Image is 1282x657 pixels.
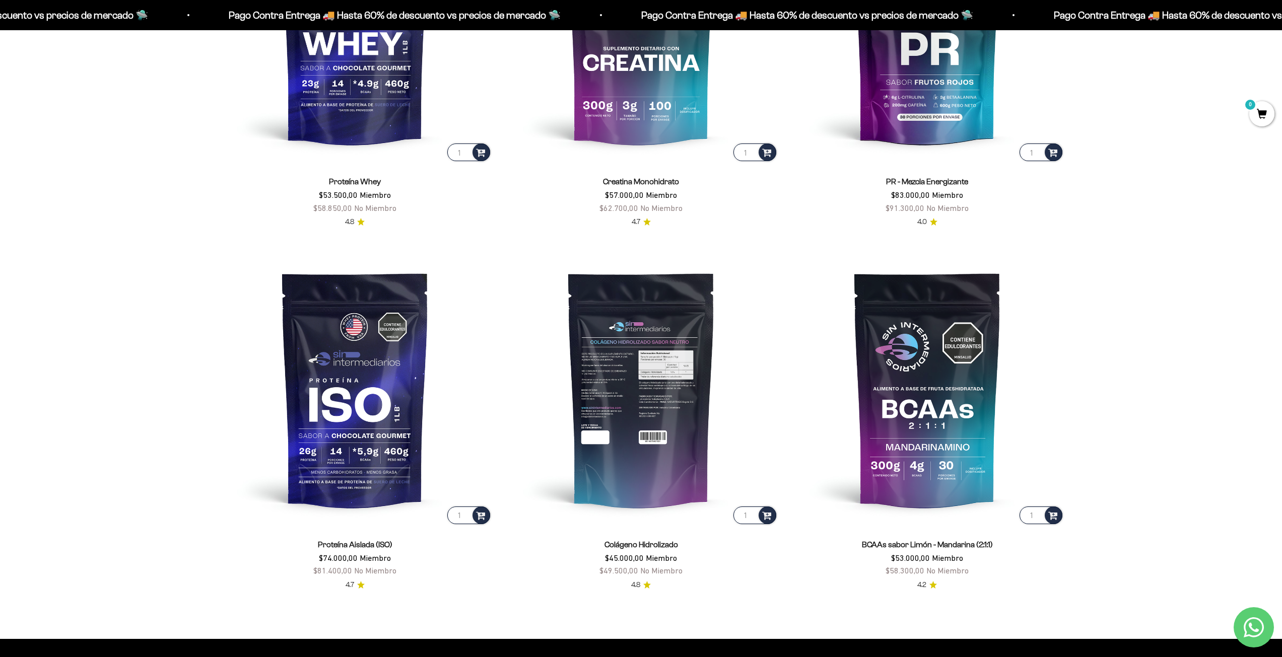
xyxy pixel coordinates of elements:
[891,190,930,199] span: $83.000,00
[640,566,683,575] span: No Miembro
[605,553,644,562] span: $45.000,00
[932,553,963,562] span: Miembro
[599,203,638,212] span: $62.700,00
[862,540,993,549] a: BCAAs sabor Limón - Mandarina (2:1:1)
[504,252,778,526] img: Colágeno Hidrolizado
[1249,109,1274,120] a: 0
[313,566,352,575] span: $81.400,00
[319,553,358,562] span: $74.000,00
[917,216,927,228] span: 4.0
[319,190,358,199] span: $53.500,00
[926,566,969,575] span: No Miembro
[345,216,354,228] span: 4.8
[646,190,677,199] span: Miembro
[917,579,926,591] span: 4.2
[346,579,354,591] span: 4.7
[1244,99,1256,111] mark: 0
[318,540,392,549] a: Proteína Aislada (ISO)
[313,203,352,212] span: $58.850,00
[932,190,963,199] span: Miembro
[891,553,930,562] span: $53.000,00
[926,203,969,212] span: No Miembro
[329,177,381,186] a: Proteína Whey
[886,177,968,186] a: PR - Mezcla Energizante
[605,190,644,199] span: $57.000,00
[639,7,971,23] p: Pago Contra Entrega 🚚 Hasta 60% de descuento vs precios de mercado 🛸
[226,7,558,23] p: Pago Contra Entrega 🚚 Hasta 60% de descuento vs precios de mercado 🛸
[604,540,678,549] a: Colágeno Hidrolizado
[354,203,396,212] span: No Miembro
[632,216,640,228] span: 4.7
[632,216,651,228] a: 4.74.7 de 5.0 estrellas
[631,579,640,591] span: 4.8
[345,216,365,228] a: 4.84.8 de 5.0 estrellas
[917,216,937,228] a: 4.04.0 de 5.0 estrellas
[886,203,924,212] span: $91.300,00
[346,579,365,591] a: 4.74.7 de 5.0 estrellas
[917,579,937,591] a: 4.24.2 de 5.0 estrellas
[603,177,679,186] a: Creatina Monohidrato
[886,566,924,575] span: $58.300,00
[646,553,677,562] span: Miembro
[360,553,391,562] span: Miembro
[640,203,683,212] span: No Miembro
[360,190,391,199] span: Miembro
[631,579,651,591] a: 4.84.8 de 5.0 estrellas
[354,566,396,575] span: No Miembro
[599,566,638,575] span: $49.500,00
